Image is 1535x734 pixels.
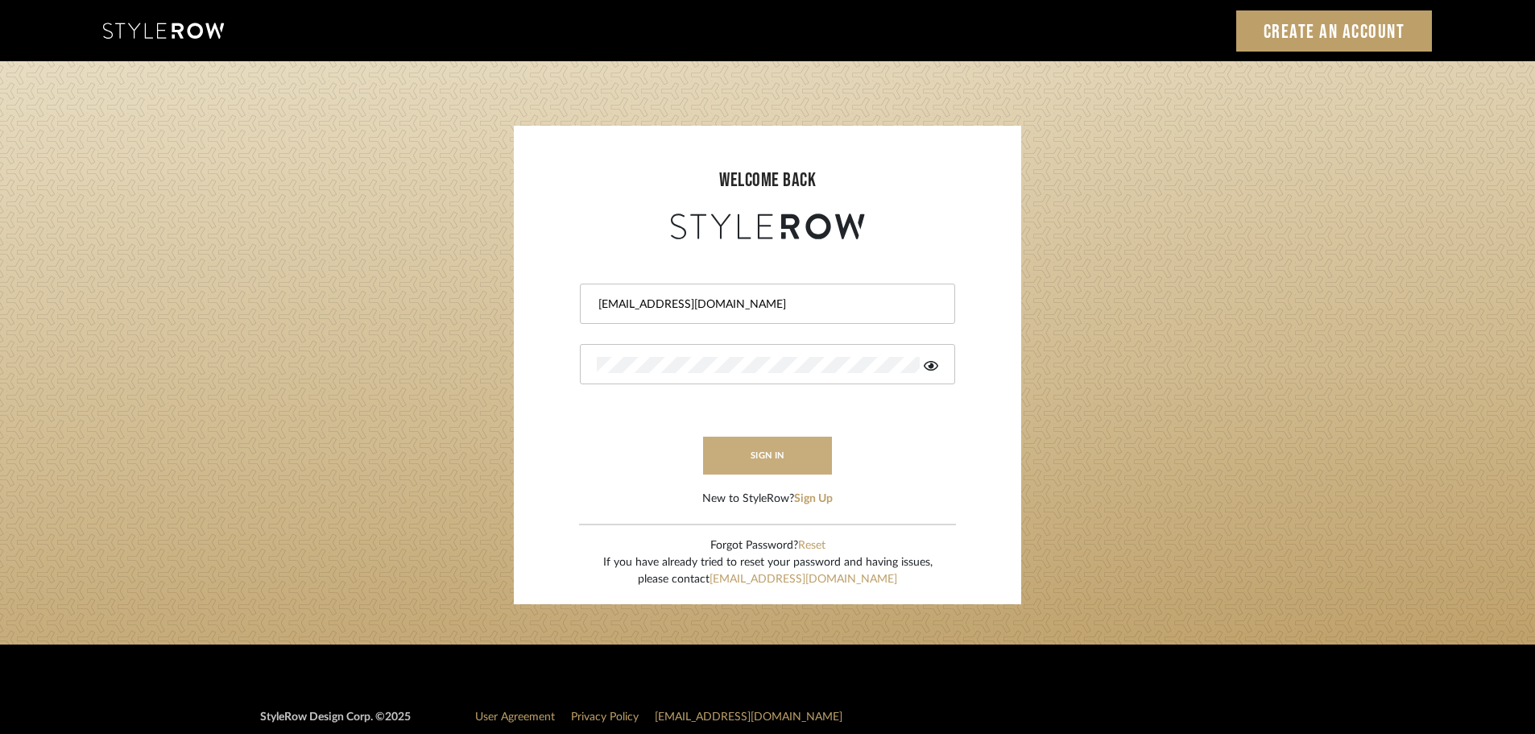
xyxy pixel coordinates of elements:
[571,711,639,723] a: Privacy Policy
[1236,10,1433,52] a: Create an Account
[702,491,833,508] div: New to StyleRow?
[597,297,934,313] input: Email Address
[603,537,933,554] div: Forgot Password?
[794,491,833,508] button: Sign Up
[603,554,933,588] div: If you have already tried to reset your password and having issues, please contact
[798,537,825,554] button: Reset
[655,711,842,723] a: [EMAIL_ADDRESS][DOMAIN_NAME]
[530,166,1005,195] div: welcome back
[703,437,832,475] button: sign in
[475,711,555,723] a: User Agreement
[710,574,897,585] a: [EMAIL_ADDRESS][DOMAIN_NAME]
